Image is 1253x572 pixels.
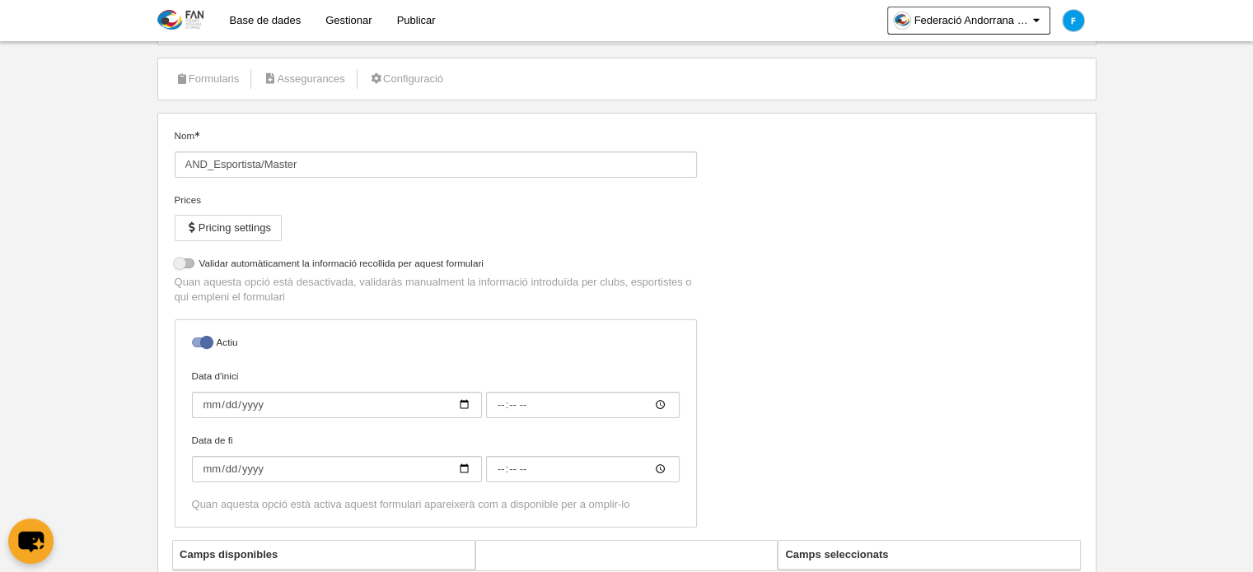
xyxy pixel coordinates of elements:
[192,456,482,482] input: Data de fi
[175,128,697,178] label: Nom
[192,369,680,418] label: Data d'inici
[361,67,452,91] a: Configuració
[914,12,1030,29] span: Federació Andorrana de Natació
[8,519,54,564] button: chat-button
[166,67,249,91] a: Formularis
[1063,10,1084,31] img: c2l6ZT0zMHgzMCZmcz05JnRleHQ9RiZiZz0wMzliZTU%3D.png
[192,392,482,418] input: Data d'inici
[192,433,680,482] label: Data de fi
[175,256,697,275] label: Validar automàticament la informació recollida per aquest formulari
[175,193,697,207] div: Prices
[192,335,680,354] label: Actiu
[192,497,680,512] div: Quan aquesta opció està activa aquest formulari apareixerà com a disponible per a omplir-lo
[173,541,475,570] th: Camps disponibles
[778,541,1080,570] th: Camps seleccionats
[194,132,199,137] i: Obligatori
[175,151,697,178] input: Nom
[894,12,910,29] img: Oajym0CUoKnW.30x30.jpg
[486,456,680,482] input: Data de fi
[887,7,1050,35] a: Federació Andorrana de Natació
[157,10,203,30] img: Federació Andorrana de Natació
[255,67,354,91] a: Assegurances
[175,215,282,241] button: Pricing settings
[486,392,680,418] input: Data d'inici
[175,275,697,305] p: Quan aquesta opció està desactivada, validaràs manualment la informació introduïda per clubs, esp...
